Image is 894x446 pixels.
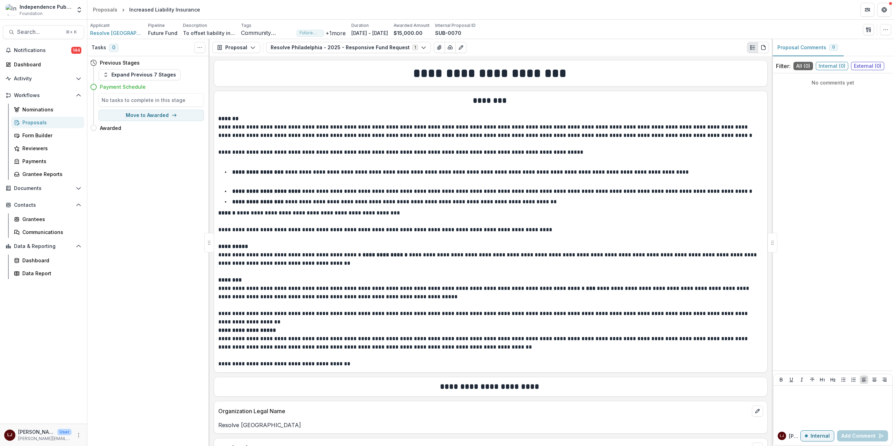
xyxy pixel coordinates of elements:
[325,29,346,37] button: +1more
[183,22,207,29] p: Description
[22,145,79,152] div: Reviewers
[57,429,72,435] p: User
[129,6,200,13] div: Increased Liability Insurance
[829,375,837,384] button: Heading 2
[74,3,84,17] button: Open entity switcher
[22,170,79,178] div: Grantee Reports
[11,117,84,128] a: Proposals
[14,243,73,249] span: Data & Reporting
[11,104,84,115] a: Nominations
[218,421,763,429] p: Resolve [GEOGRAPHIC_DATA]
[7,433,12,437] div: Lorraine Jabouin
[11,142,84,154] a: Reviewers
[91,45,106,51] h3: Tasks
[780,434,784,438] div: Lorraine Jabouin
[14,185,73,191] span: Documents
[758,42,769,53] button: PDF view
[3,73,84,84] button: Open Activity
[860,375,868,384] button: Align Left
[148,22,165,29] p: Pipeline
[90,5,203,15] nav: breadcrumb
[241,22,251,29] p: Tags
[3,183,84,194] button: Open Documents
[787,375,796,384] button: Underline
[22,158,79,165] div: Payments
[241,30,295,36] span: Community Storytelling
[3,90,84,101] button: Open Workflows
[351,29,388,37] p: [DATE] - [DATE]
[747,42,758,53] button: Plaintext view
[832,45,835,50] span: 0
[3,45,84,56] button: Notifications144
[74,431,83,439] button: More
[837,430,888,441] button: Add Comment
[100,83,146,90] h4: Payment Schedule
[3,241,84,252] button: Open Data & Reporting
[776,62,791,70] p: Filter:
[6,4,17,15] img: Independence Public Media Foundation
[777,375,785,384] button: Bold
[849,375,858,384] button: Ordered List
[17,29,61,35] span: Search...
[100,124,121,132] h4: Awarded
[351,22,369,29] p: Duration
[816,62,848,70] span: Internal ( 0 )
[434,42,445,53] button: View Attached Files
[14,61,79,68] div: Dashboard
[11,226,84,238] a: Communications
[183,29,235,37] p: To offset liability insurance for Resolve Philly in order to ensure the safety of staff and conti...
[71,47,81,54] span: 144
[11,268,84,279] a: Data Report
[148,29,177,37] p: Future Fund
[14,93,73,98] span: Workflows
[90,29,142,37] a: Resolve [GEOGRAPHIC_DATA]
[394,29,423,37] p: $15,000.00
[218,407,749,415] p: Organization Legal Name
[18,428,54,436] p: [PERSON_NAME]
[3,199,84,211] button: Open Contacts
[860,3,874,17] button: Partners
[22,132,79,139] div: Form Builder
[11,155,84,167] a: Payments
[800,430,834,441] button: Internal
[435,29,461,37] p: SUB-0070
[93,6,117,13] div: Proposals
[20,3,72,10] div: Independence Public Media Foundation
[14,76,73,82] span: Activity
[772,39,844,56] button: Proposal Comments
[880,375,889,384] button: Align Right
[435,22,476,29] p: Internal Proposal ID
[818,375,827,384] button: Heading 1
[3,25,84,39] button: Search...
[14,47,71,53] span: Notifications
[20,10,43,17] span: Foundation
[22,257,79,264] div: Dashboard
[90,22,110,29] p: Applicant
[22,106,79,113] div: Nominations
[877,3,891,17] button: Get Help
[798,375,806,384] button: Italicize
[18,436,72,442] p: [PERSON_NAME][EMAIL_ADDRESS][DOMAIN_NAME]
[789,432,800,440] p: [PERSON_NAME]
[22,119,79,126] div: Proposals
[851,62,884,70] span: External ( 0 )
[808,375,816,384] button: Strike
[100,59,140,66] h4: Previous Stages
[14,202,73,208] span: Contacts
[90,5,120,15] a: Proposals
[793,62,813,70] span: All ( 0 )
[266,42,431,53] button: Resolve Philadelphia - 2025 - Responsive Fund Request1
[776,79,890,86] p: No comments yet
[752,405,763,417] button: edit
[22,270,79,277] div: Data Report
[11,130,84,141] a: Form Builder
[839,375,848,384] button: Bullet List
[22,215,79,223] div: Grantees
[64,28,78,36] div: ⌘ + K
[109,44,118,52] span: 0
[811,433,830,439] p: Internal
[3,59,84,70] a: Dashboard
[394,22,430,29] p: Awarded Amount
[194,42,205,53] button: Toggle View Cancelled Tasks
